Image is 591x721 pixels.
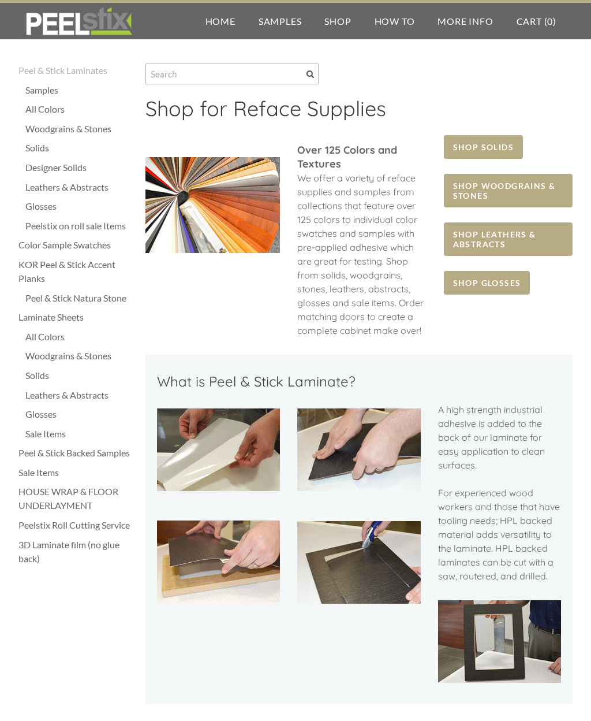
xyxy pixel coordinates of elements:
a: Samples [247,3,313,39]
a: Peel & Stick Backed Samples [18,446,134,460]
img: Picture [145,157,280,253]
font: ​Over 125 Colors and Textures [297,143,397,170]
a: All Colors [25,102,134,116]
a: Laminate Sheets [18,310,134,324]
img: Picture [297,408,420,490]
img: Picture [297,521,420,604]
a: Sale Items [25,427,134,441]
a: All Colors [25,330,134,344]
span: A high strength industrial adhesive is added to the back of our laminate for easy application to ... [438,404,560,582]
a: More Info [426,3,504,39]
a: Home [194,3,247,39]
a: SHOP WOODGRAINS & STONES [444,174,573,207]
a: SHOP LEATHERS & ABSTRACTS [444,222,573,256]
a: SHOP SOLIDS [444,135,523,159]
a: How To [363,3,427,39]
a: HOUSE WRAP & FLOOR UNDERLAYMENT [18,485,134,512]
a: SHOP GLOSSES [444,271,530,295]
a: Peelstix on roll sale Items [25,219,134,233]
a: KOR Peel & Stick Accent Planks [18,258,134,285]
a: Woodgrains & Stones [25,122,134,136]
a: Designer Solids [25,161,134,174]
a: Samples [25,83,134,97]
h2: ​Shop for Reface Supplies [145,96,573,129]
img: Picture [157,521,280,603]
a: Sale Items [18,466,134,480]
font: What is Peel & Stick Laminate? [157,373,356,390]
a: Woodgrains & Stones [25,349,134,363]
a: Solids [25,369,134,382]
a: Peelstix Roll Cutting Service [18,518,134,532]
input: Search [145,64,319,84]
img: Picture [157,408,280,490]
a: Glosses [25,199,134,213]
a: Peel & Stick Natura Stone [25,291,134,305]
span: We offer a variety of reface supplies and samples from collections that feature over 125 colors t... [297,172,424,336]
img: Picture [438,600,561,683]
a: Solids [25,141,134,155]
span: 0 [547,16,553,27]
div: ​ [438,403,561,594]
img: REFACE SUPPLIES [23,7,134,36]
a: Leathers & Abstracts [25,180,134,194]
a: Leathers & Abstracts [25,388,134,402]
a: Color Sample Swatches [18,238,134,252]
a: 3D Laminate film (no glue back) [18,538,134,566]
a: Peel & Stick Laminates [18,64,134,77]
a: Glosses [25,407,134,421]
a: Cart (0) [505,3,568,39]
a: Shop [313,3,362,39]
span: Search [306,70,314,78]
